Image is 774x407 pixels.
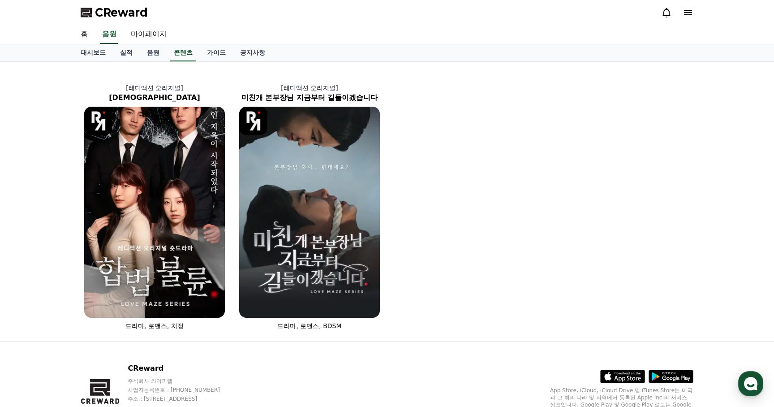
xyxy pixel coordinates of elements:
a: [레디액션 오리지널] [DEMOGRAPHIC_DATA] 합법불륜 [object Object] Logo 드라마, 로맨스, 치정 [77,76,232,338]
img: 합법불륜 [84,107,225,318]
a: 홈 [3,284,59,307]
a: 음원 [140,44,167,61]
p: CReward [128,363,237,374]
span: 설정 [138,298,149,305]
img: 미친개 본부장님 지금부터 길들이겠습니다 [239,107,380,318]
a: CReward [81,5,148,20]
a: 음원 [100,25,118,44]
p: [레디액션 오리지널] [232,83,387,92]
img: [object Object] Logo [84,107,112,135]
p: 주식회사 와이피랩 [128,377,237,385]
h2: [DEMOGRAPHIC_DATA] [77,92,232,103]
a: 대시보드 [73,44,113,61]
h2: 미친개 본부장님 지금부터 길들이겠습니다 [232,92,387,103]
p: [레디액션 오리지널] [77,83,232,92]
p: 사업자등록번호 : [PHONE_NUMBER] [128,386,237,394]
a: 설정 [116,284,172,307]
a: 공지사항 [233,44,272,61]
span: CReward [95,5,148,20]
a: 가이드 [200,44,233,61]
span: 드라마, 로맨스, 치정 [125,322,184,329]
a: 실적 [113,44,140,61]
span: 드라마, 로맨스, BDSM [277,322,341,329]
img: [object Object] Logo [239,107,267,135]
a: 홈 [73,25,95,44]
a: 대화 [59,284,116,307]
a: [레디액션 오리지널] 미친개 본부장님 지금부터 길들이겠습니다 미친개 본부장님 지금부터 길들이겠습니다 [object Object] Logo 드라마, 로맨스, BDSM [232,76,387,338]
a: 마이페이지 [124,25,174,44]
span: 대화 [82,298,93,305]
span: 홈 [28,298,34,305]
a: 콘텐츠 [170,44,196,61]
p: 주소 : [STREET_ADDRESS] [128,395,237,403]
